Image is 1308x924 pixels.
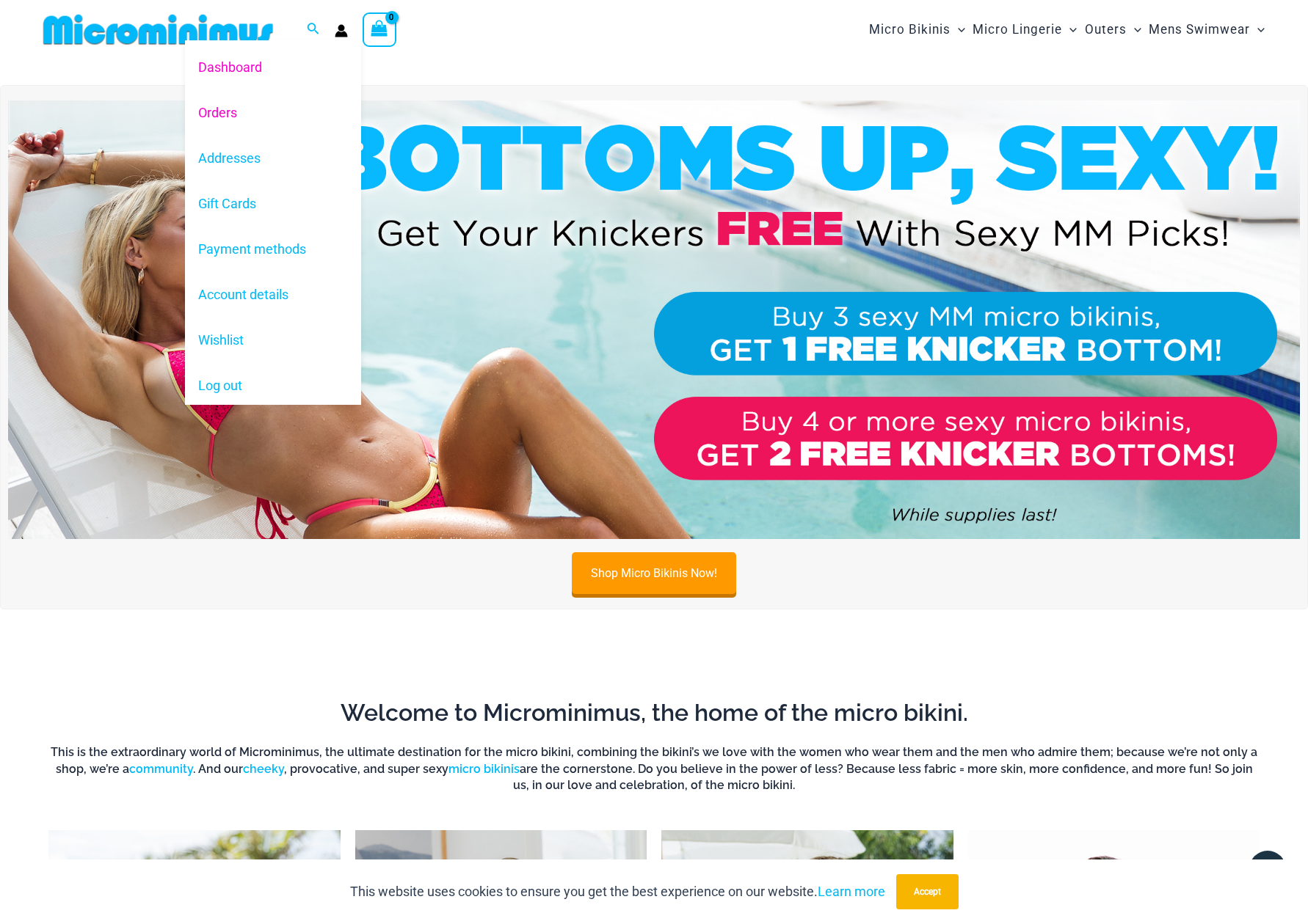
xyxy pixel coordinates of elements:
span: Outers [1085,11,1127,48]
a: Search icon link [307,21,320,39]
a: Orders [185,89,361,135]
img: Buy 3 or 4 Bikinis Get Free Knicker Promo [8,100,1300,539]
a: Mens SwimwearMenu ToggleMenu Toggle [1145,7,1268,52]
a: Micro LingerieMenu ToggleMenu Toggle [969,7,1080,52]
a: View Shopping Cart, empty [363,12,396,46]
button: Accept [896,874,959,909]
h2: Welcome to Microminimus, the home of the micro bikini. [48,697,1260,728]
a: Gift Cards [185,181,361,227]
a: community [129,762,193,776]
nav: Site Navigation [863,5,1271,54]
img: MM SHOP LOGO FLAT [37,13,279,46]
span: Menu Toggle [1127,11,1141,48]
a: Shop Micro Bikinis Now! [572,552,736,594]
a: Account details [185,272,361,318]
span: Micro Lingerie [973,11,1062,48]
span: Menu Toggle [951,11,965,48]
span: Mens Swimwear [1149,11,1250,48]
span: Menu Toggle [1250,11,1265,48]
a: Wishlist [185,318,361,363]
a: Micro BikinisMenu ToggleMenu Toggle [865,7,969,52]
a: Addresses [185,136,361,181]
a: Account icon link [335,24,348,37]
a: Dashboard [185,44,361,89]
a: cheeky [243,762,284,776]
a: Log out [185,363,361,408]
h6: This is the extraordinary world of Microminimus, the ultimate destination for the micro bikini, c... [48,744,1260,793]
span: Menu Toggle [1062,11,1077,48]
span: Micro Bikinis [869,11,951,48]
a: OutersMenu ToggleMenu Toggle [1081,7,1145,52]
a: Payment methods [185,227,361,272]
a: micro bikinis [448,762,520,776]
a: Learn more [818,884,885,899]
p: This website uses cookies to ensure you get the best experience on our website. [350,881,885,903]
